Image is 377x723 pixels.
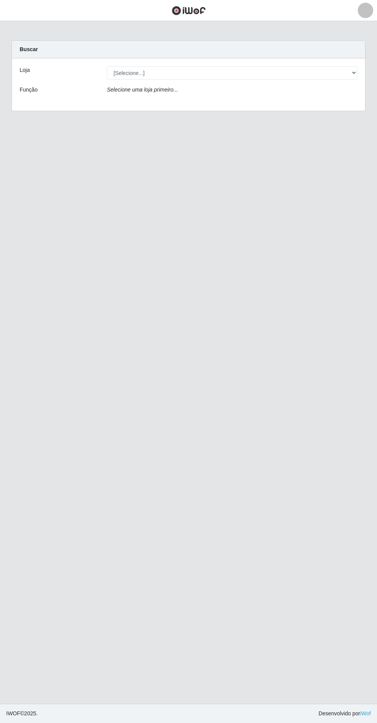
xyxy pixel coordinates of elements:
i: Selecione uma loja primeiro... [107,87,178,93]
label: Loja [20,66,30,74]
span: IWOF [6,710,20,716]
span: © 2025 . [6,710,38,718]
img: CoreUI Logo [172,6,206,15]
strong: Buscar [20,46,38,52]
label: Função [20,86,38,94]
a: iWof [360,710,371,716]
span: Desenvolvido por [319,710,371,718]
